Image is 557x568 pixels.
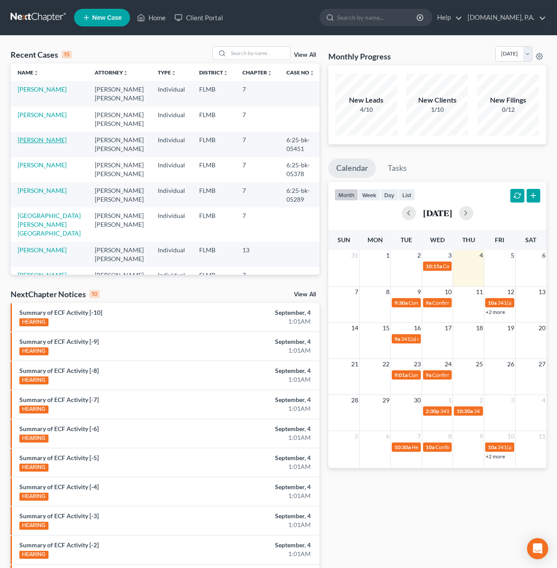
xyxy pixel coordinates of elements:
span: 3 [447,250,453,261]
div: HEARING [19,406,48,413]
span: 5 [354,431,359,442]
td: FLMB [192,267,235,292]
a: Summary of ECF Activity [-9] [19,338,99,345]
div: HEARING [19,435,48,443]
div: 1:01AM [219,520,311,529]
span: 8 [447,431,453,442]
a: Summary of ECF Activity [-10] [19,309,102,316]
div: September, 4 [219,366,311,375]
span: Sat [525,236,536,243]
div: September, 4 [219,395,311,404]
span: Confirmation hearing [432,299,482,306]
div: September, 4 [219,424,311,433]
span: Confirmation hearing [408,299,458,306]
td: Individual [151,267,192,292]
td: FLMB [192,207,235,241]
td: Individual [151,182,192,207]
td: 7 [235,132,279,157]
span: Mon [368,236,383,243]
span: 10:30a [457,408,473,414]
span: 15 [382,323,390,333]
td: FLMB [192,157,235,182]
a: [PERSON_NAME] [18,111,67,118]
span: Fri [495,236,504,243]
td: Individual [151,242,192,267]
td: Individual [151,207,192,241]
a: Summary of ECF Activity [-2] [19,541,99,549]
span: 9 [479,431,484,442]
a: [DOMAIN_NAME], P.A. [463,10,546,26]
span: 27 [538,359,546,369]
a: Typeunfold_more [158,69,176,76]
span: Confirmation hearing [435,444,485,450]
a: Tasks [380,159,415,178]
span: 341(a) meeting [440,408,475,414]
div: 0/12 [477,105,539,114]
div: 1:01AM [219,462,311,471]
button: month [334,189,358,201]
span: 9:30a [394,299,408,306]
i: unfold_more [123,70,128,76]
div: September, 4 [219,512,311,520]
div: HEARING [19,347,48,355]
span: 10a [488,444,497,450]
div: September, 4 [219,337,311,346]
td: [PERSON_NAME] [PERSON_NAME] [88,182,151,207]
span: 31 [350,250,359,261]
div: NextChapter Notices [11,289,100,299]
span: 341(a) meeting [498,299,532,306]
td: [PERSON_NAME] [PERSON_NAME] [88,132,151,157]
span: 10 [444,287,453,297]
span: 3 [510,395,515,406]
a: Summary of ECF Activity [-7] [19,396,99,403]
span: 1 [385,250,390,261]
span: 10 [506,431,515,442]
div: 1:01AM [219,550,311,558]
span: 9:01a [394,372,408,378]
a: Calendar [328,159,376,178]
div: September, 4 [219,541,311,550]
div: New Filings [477,95,539,105]
td: FLMB [192,132,235,157]
span: 9a [426,372,431,378]
a: View All [294,291,316,298]
span: Hearing [412,444,430,450]
span: 23 [413,359,422,369]
span: 30 [413,395,422,406]
a: [PERSON_NAME] [18,161,67,169]
a: Districtunfold_more [199,69,228,76]
span: Tue [401,236,412,243]
i: unfold_more [33,70,39,76]
a: Nameunfold_more [18,69,39,76]
span: 14 [350,323,359,333]
td: [PERSON_NAME] [PERSON_NAME] [88,207,151,241]
div: HEARING [19,318,48,326]
i: unfold_more [171,70,176,76]
span: 10:15a [426,263,442,269]
span: 26 [506,359,515,369]
button: list [398,189,415,201]
div: 1:01AM [219,375,311,384]
span: 12 [506,287,515,297]
span: 11 [538,431,546,442]
a: [GEOGRAPHIC_DATA][PERSON_NAME][GEOGRAPHIC_DATA] [18,212,81,237]
td: 7 [235,107,279,132]
td: 7 [235,81,279,106]
div: 1/10 [406,105,468,114]
a: +2 more [486,453,505,460]
div: September, 4 [219,308,311,317]
span: Confirmation hearing [443,263,493,269]
span: 341(a) meeting [474,408,509,414]
span: 19 [506,323,515,333]
span: 16 [413,323,422,333]
a: View All [294,52,316,58]
td: [PERSON_NAME] [PERSON_NAME] [88,157,151,182]
td: 13 [235,242,279,267]
div: HEARING [19,493,48,501]
a: Client Portal [170,10,227,26]
a: Case Nounfold_more [286,69,315,76]
td: [PERSON_NAME] [PERSON_NAME] [88,267,151,292]
div: HEARING [19,376,48,384]
span: 21 [350,359,359,369]
span: 18 [475,323,484,333]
